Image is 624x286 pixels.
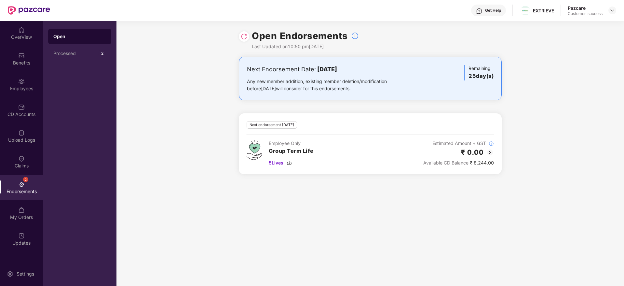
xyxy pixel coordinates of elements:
[18,207,25,213] img: svg+xml;base64,PHN2ZyBpZD0iTXlfT3JkZXJzIiBkYXRhLW5hbWU9Ik15IE9yZGVycyIgeG1sbnM9Imh0dHA6Ly93d3cudz...
[461,147,483,158] h2: ₹ 0.00
[486,149,494,156] img: svg+xml;base64,PHN2ZyBpZD0iQmFjay0yMHgyMCIgeG1sbnM9Imh0dHA6Ly93d3cudzMub3JnLzIwMDAvc3ZnIiB3aWR0aD...
[252,29,348,43] h1: Open Endorsements
[98,50,106,57] div: 2
[18,78,25,85] img: svg+xml;base64,PHN2ZyBpZD0iRW1wbG95ZWVzIiB4bWxucz0iaHR0cDovL3d3dy53My5vcmcvMjAwMC9zdmciIHdpZHRoPS...
[247,65,407,74] div: Next Endorsement Date:
[423,159,494,166] div: ₹ 8,244.00
[568,5,603,11] div: Pazcare
[241,33,247,40] img: svg+xml;base64,PHN2ZyBpZD0iUmVsb2FkLTMyeDMyIiB4bWxucz0iaHR0cDovL3d3dy53My5vcmcvMjAwMC9zdmciIHdpZH...
[23,177,28,182] div: 2
[423,140,494,147] div: Estimated Amount + GST
[18,181,25,188] img: svg+xml;base64,PHN2ZyBpZD0iRW5kb3JzZW1lbnRzIiB4bWxucz0iaHR0cDovL3d3dy53My5vcmcvMjAwMC9zdmciIHdpZH...
[287,160,292,165] img: svg+xml;base64,PHN2ZyBpZD0iRG93bmxvYWQtMzJ4MzIiIHhtbG5zPSJodHRwOi8vd3d3LnczLm9yZy8yMDAwL3N2ZyIgd2...
[610,8,615,13] img: svg+xml;base64,PHN2ZyBpZD0iRHJvcGRvd24tMzJ4MzIiIHhtbG5zPSJodHRwOi8vd3d3LnczLm9yZy8yMDAwL3N2ZyIgd2...
[269,147,314,155] h3: Group Term Life
[485,8,501,13] div: Get Help
[18,104,25,110] img: svg+xml;base64,PHN2ZyBpZD0iQ0RfQWNjb3VudHMiIGRhdGEtbmFtZT0iQ0QgQWNjb3VudHMiIHhtbG5zPSJodHRwOi8vd3...
[317,66,337,73] b: [DATE]
[269,159,283,166] span: 5 Lives
[489,141,494,146] img: svg+xml;base64,PHN2ZyBpZD0iSW5mb18tXzMyeDMyIiBkYXRhLW5hbWU9IkluZm8gLSAzMngzMiIgeG1sbnM9Imh0dHA6Ly...
[468,72,494,80] h3: 25 day(s)
[53,51,98,56] div: Processed
[18,233,25,239] img: svg+xml;base64,PHN2ZyBpZD0iVXBkYXRlZCIgeG1sbnM9Imh0dHA6Ly93d3cudzMub3JnLzIwMDAvc3ZnIiB3aWR0aD0iMj...
[247,78,407,92] div: Any new member addition, existing member deletion/modification before [DATE] will consider for th...
[8,6,50,15] img: New Pazcare Logo
[247,140,262,160] img: svg+xml;base64,PHN2ZyB4bWxucz0iaHR0cDovL3d3dy53My5vcmcvMjAwMC9zdmciIHdpZHRoPSI0Ny43MTQiIGhlaWdodD...
[18,130,25,136] img: svg+xml;base64,PHN2ZyBpZD0iVXBsb2FkX0xvZ3MiIGRhdGEtbmFtZT0iVXBsb2FkIExvZ3MiIHhtbG5zPSJodHRwOi8vd3...
[568,11,603,16] div: Customer_success
[53,33,106,40] div: Open
[7,271,13,277] img: svg+xml;base64,PHN2ZyBpZD0iU2V0dGluZy0yMHgyMCIgeG1sbnM9Imh0dHA6Ly93d3cudzMub3JnLzIwMDAvc3ZnIiB3aW...
[18,27,25,33] img: svg+xml;base64,PHN2ZyBpZD0iSG9tZSIgeG1sbnM9Imh0dHA6Ly93d3cudzMub3JnLzIwMDAvc3ZnIiB3aWR0aD0iMjAiIG...
[521,8,530,14] img: download%20(1).png
[423,160,468,165] span: Available CD Balance
[18,155,25,162] img: svg+xml;base64,PHN2ZyBpZD0iQ2xhaW0iIHhtbG5zPSJodHRwOi8vd3d3LnczLm9yZy8yMDAwL3N2ZyIgd2lkdGg9IjIwIi...
[533,7,554,14] div: EXTRIEVE
[351,32,359,40] img: svg+xml;base64,PHN2ZyBpZD0iSW5mb18tXzMyeDMyIiBkYXRhLW5hbWU9IkluZm8gLSAzMngzMiIgeG1sbnM9Imh0dHA6Ly...
[247,121,297,129] div: Next endorsement [DATE]
[15,271,36,277] div: Settings
[269,140,314,147] div: Employee Only
[464,65,494,80] div: Remaining
[476,8,482,14] img: svg+xml;base64,PHN2ZyBpZD0iSGVscC0zMngzMiIgeG1sbnM9Imh0dHA6Ly93d3cudzMub3JnLzIwMDAvc3ZnIiB3aWR0aD...
[18,52,25,59] img: svg+xml;base64,PHN2ZyBpZD0iQmVuZWZpdHMiIHhtbG5zPSJodHRwOi8vd3d3LnczLm9yZy8yMDAwL3N2ZyIgd2lkdGg9Ij...
[252,43,359,50] div: Last Updated on 10:50 pm[DATE]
